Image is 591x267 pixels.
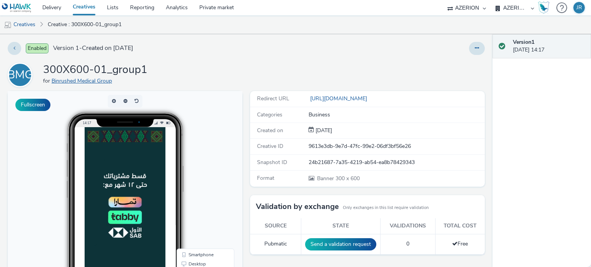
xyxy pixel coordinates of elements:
[309,159,484,166] div: 24b21687-7a35-4219-ab54-ea8b78429343
[8,71,35,78] a: BMG
[513,38,585,54] div: [DATE] 14:17
[309,95,370,102] a: [URL][DOMAIN_NAME]
[7,64,33,86] div: BMG
[26,43,48,53] span: Enabled
[256,201,339,212] h3: Validation by exchange
[4,21,12,29] img: mobile
[576,2,582,13] div: JR
[314,127,332,134] span: [DATE]
[316,175,360,182] span: 300 x 600
[538,2,549,14] img: Hawk Academy
[452,240,468,247] span: Free
[305,238,376,250] button: Send a validation request
[317,175,336,182] span: Banner
[301,218,381,234] th: State
[257,143,283,150] span: Creative ID
[314,127,332,134] div: Creation 12 September 2025, 14:17
[75,30,83,34] span: 14:17
[43,63,147,77] h1: 300X600-01_group1
[513,38,534,46] strong: Version 1
[406,240,409,247] span: 0
[309,111,484,119] div: Business
[257,111,282,118] span: Categories
[257,95,289,102] span: Redirect URL
[538,2,553,14] a: Hawk Academy
[250,234,301,254] td: Pubmatic
[43,77,52,85] span: for
[77,36,158,197] img: Advertisement preview
[381,218,435,234] th: Validations
[181,171,198,175] span: Desktop
[170,159,225,168] li: Smartphone
[181,161,206,166] span: Smartphone
[170,168,225,177] li: Desktop
[257,159,287,166] span: Snapshot ID
[257,174,274,182] span: Format
[181,180,199,184] span: QR Code
[2,3,32,13] img: undefined Logo
[15,99,50,111] button: Fullscreen
[435,218,485,234] th: Total cost
[309,143,484,150] div: 9613e3db-9e7d-47fc-99e2-06df3bf56e26
[44,15,125,34] a: Creative : 300X600-01_group1
[52,77,115,85] a: Binrushed Medical Group
[170,177,225,187] li: QR Code
[250,218,301,234] th: Source
[343,205,429,211] small: Only exchanges in this list require validation
[53,44,133,53] span: Version 1 - Created on [DATE]
[257,127,283,134] span: Created on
